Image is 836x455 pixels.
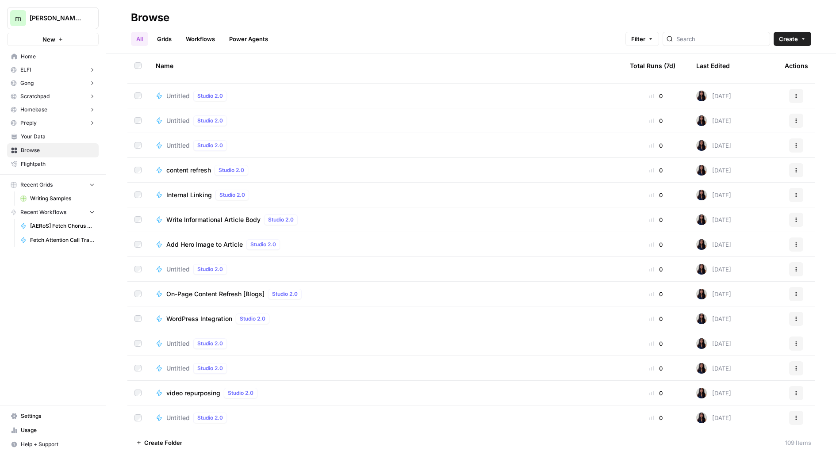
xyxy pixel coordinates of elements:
[15,13,21,23] span: m
[696,214,731,225] div: [DATE]
[696,140,731,151] div: [DATE]
[696,190,731,200] div: [DATE]
[696,264,707,275] img: rox323kbkgutb4wcij4krxobkpon
[166,389,220,398] span: video repurposing
[630,265,682,274] div: 0
[630,92,682,100] div: 0
[197,265,223,273] span: Studio 2.0
[696,190,707,200] img: rox323kbkgutb4wcij4krxobkpon
[166,413,190,422] span: Untitled
[7,143,99,157] a: Browse
[156,314,616,324] a: WordPress IntegrationStudio 2.0
[625,32,659,46] button: Filter
[131,11,169,25] div: Browse
[166,364,190,373] span: Untitled
[166,240,243,249] span: Add Hero Image to Article
[166,314,232,323] span: WordPress Integration
[197,414,223,422] span: Studio 2.0
[7,7,99,29] button: Workspace: melanie aircraft tests
[785,438,811,447] div: 109 Items
[272,290,298,298] span: Studio 2.0
[131,32,148,46] a: All
[156,54,616,78] div: Name
[152,32,177,46] a: Grids
[21,412,95,420] span: Settings
[696,413,731,423] div: [DATE]
[7,206,99,219] button: Recent Workflows
[696,239,707,250] img: rox323kbkgutb4wcij4krxobkpon
[696,264,731,275] div: [DATE]
[630,339,682,348] div: 0
[166,116,190,125] span: Untitled
[131,436,188,450] button: Create Folder
[156,338,616,349] a: UntitledStudio 2.0
[166,215,261,224] span: Write Informational Article Body
[696,338,731,349] div: [DATE]
[156,289,616,299] a: On-Page Content Refresh [Blogs]Studio 2.0
[268,216,294,224] span: Studio 2.0
[30,236,95,244] span: Fetch Attention Call Transcripts
[7,33,99,46] button: New
[774,32,811,46] button: Create
[21,160,95,168] span: Flightpath
[156,190,616,200] a: Internal LinkingStudio 2.0
[166,166,211,175] span: content refresh
[20,119,37,127] span: Preply
[7,103,99,116] button: Homebase
[20,208,66,216] span: Recent Workflows
[166,290,265,298] span: On-Page Content Refresh [Blogs]
[228,389,253,397] span: Studio 2.0
[696,54,730,78] div: Last Edited
[20,106,47,114] span: Homebase
[696,214,707,225] img: rox323kbkgutb4wcij4krxobkpon
[7,50,99,64] a: Home
[219,191,245,199] span: Studio 2.0
[156,140,616,151] a: UntitledStudio 2.0
[16,233,99,247] a: Fetch Attention Call Transcripts
[696,363,731,374] div: [DATE]
[20,66,31,74] span: ELFI
[630,141,682,150] div: 0
[20,181,53,189] span: Recent Grids
[696,140,707,151] img: rox323kbkgutb4wcij4krxobkpon
[785,54,808,78] div: Actions
[20,92,50,100] span: Scratchpad
[180,32,220,46] a: Workflows
[240,315,265,323] span: Studio 2.0
[696,363,707,374] img: rox323kbkgutb4wcij4krxobkpon
[7,63,99,76] button: ELFI
[197,141,223,149] span: Studio 2.0
[156,363,616,374] a: UntitledStudio 2.0
[197,340,223,348] span: Studio 2.0
[166,141,190,150] span: Untitled
[696,413,707,423] img: rox323kbkgutb4wcij4krxobkpon
[779,34,798,43] span: Create
[696,289,731,299] div: [DATE]
[166,191,212,199] span: Internal Linking
[166,339,190,348] span: Untitled
[156,165,616,176] a: content refreshStudio 2.0
[166,265,190,274] span: Untitled
[630,413,682,422] div: 0
[696,165,707,176] img: rox323kbkgutb4wcij4krxobkpon
[156,91,616,101] a: UntitledStudio 2.0
[7,130,99,144] a: Your Data
[7,90,99,103] button: Scratchpad
[219,166,244,174] span: Studio 2.0
[630,389,682,398] div: 0
[630,166,682,175] div: 0
[7,409,99,423] a: Settings
[21,146,95,154] span: Browse
[630,240,682,249] div: 0
[676,34,766,43] input: Search
[7,116,99,130] button: Preply
[696,388,731,398] div: [DATE]
[7,178,99,191] button: Recent Grids
[696,115,731,126] div: [DATE]
[696,91,707,101] img: rox323kbkgutb4wcij4krxobkpon
[30,222,95,230] span: [AERoS] Fetch Chorus Transcripts
[144,438,182,447] span: Create Folder
[21,426,95,434] span: Usage
[21,53,95,61] span: Home
[7,423,99,437] a: Usage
